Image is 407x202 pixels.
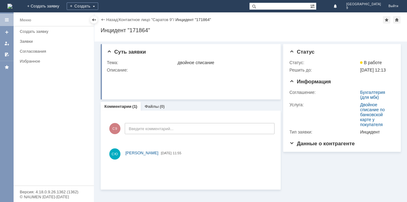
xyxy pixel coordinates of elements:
[119,17,173,22] a: Контактное лицо "Саратов 9"
[289,102,359,107] div: Услуга:
[20,49,90,54] div: Согласования
[289,79,331,85] span: Информация
[125,151,158,155] span: [PERSON_NAME]
[125,150,158,156] a: [PERSON_NAME]
[161,151,172,155] span: [DATE]
[17,27,93,36] a: Создать заявку
[107,68,274,72] div: Описание:
[360,60,382,65] span: В работе
[7,4,12,9] a: Перейти на домашнюю страницу
[160,104,165,109] div: (0)
[107,60,176,65] div: Тема:
[20,195,88,199] div: © NAUMEN [DATE]-[DATE]
[360,68,386,72] span: [DATE] 12:13
[101,27,401,33] div: Инцидент "171864"
[118,17,119,22] div: |
[346,2,381,6] span: [GEOGRAPHIC_DATA]
[178,60,273,65] div: двойное списание
[346,6,381,10] span: 9
[90,16,98,24] div: Скрыть меню
[289,90,359,95] div: Соглашение:
[67,2,98,10] div: Создать
[20,59,83,64] div: Избранное
[360,130,392,134] div: Инцидент
[104,104,132,109] a: Комментарии
[20,29,90,34] div: Создать заявку
[17,37,93,46] a: Заявки
[289,68,359,72] div: Решить до:
[145,104,159,109] a: Файлы
[17,46,93,56] a: Согласования
[119,17,175,22] div: /
[20,190,88,194] div: Версия: 4.18.0.9.26.1362 (1362)
[20,16,31,24] div: Меню
[2,50,12,59] a: Мои согласования
[393,16,401,24] div: Сделать домашней страницей
[109,123,120,134] span: С9
[2,38,12,48] a: Мои заявки
[106,17,118,22] a: Назад
[175,17,211,22] div: Инцидент "171864"
[383,16,390,24] div: Добавить в избранное
[289,141,355,147] span: Данные о контрагенте
[289,49,314,55] span: Статус
[107,49,146,55] span: Суть заявки
[2,27,12,37] a: Создать заявку
[310,3,316,9] span: Расширенный поиск
[7,4,12,9] img: logo
[173,151,182,155] span: 11:55
[132,104,137,109] div: (1)
[360,90,385,100] a: Бухгалтерия (для мбк)
[289,130,359,134] div: Тип заявки:
[360,102,385,127] a: Двойное списание по банковской карте у покупателя
[289,60,359,65] div: Статус:
[20,39,90,44] div: Заявки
